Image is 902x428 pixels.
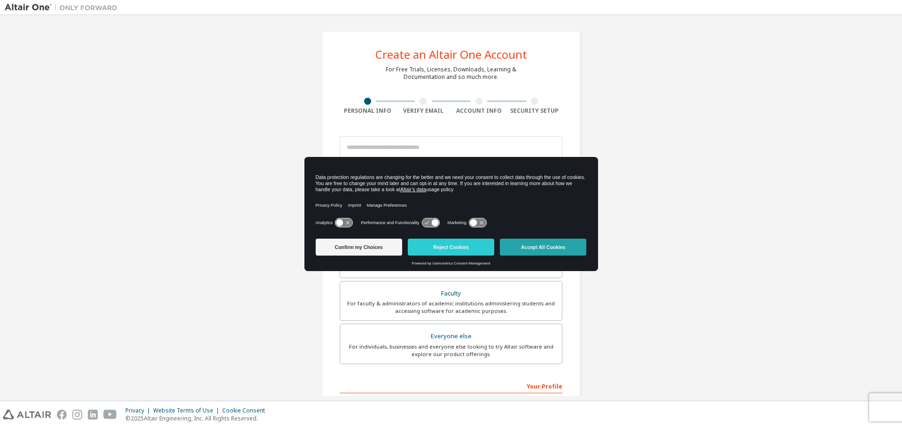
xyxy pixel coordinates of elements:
div: Website Terms of Use [153,407,222,414]
div: For Free Trials, Licenses, Downloads, Learning & Documentation and so much more. [386,66,516,81]
div: For individuals, businesses and everyone else looking to try Altair software and explore our prod... [346,343,556,358]
div: Account Info [451,107,507,115]
div: For faculty & administrators of academic institutions administering students and accessing softwa... [346,300,556,315]
div: Your Profile [340,378,562,393]
div: Cookie Consent [222,407,271,414]
div: Security Setup [507,107,563,115]
div: Create an Altair One Account [375,49,527,60]
img: Altair One [5,3,122,12]
div: Privacy [125,407,153,414]
img: facebook.svg [57,410,67,420]
img: linkedin.svg [88,410,98,420]
p: © 2025 Altair Engineering, Inc. All Rights Reserved. [125,414,271,422]
img: instagram.svg [72,410,82,420]
div: Personal Info [340,107,396,115]
div: Faculty [346,287,556,300]
img: altair_logo.svg [3,410,51,420]
img: youtube.svg [103,410,117,420]
div: Verify Email [396,107,451,115]
div: Everyone else [346,330,556,343]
